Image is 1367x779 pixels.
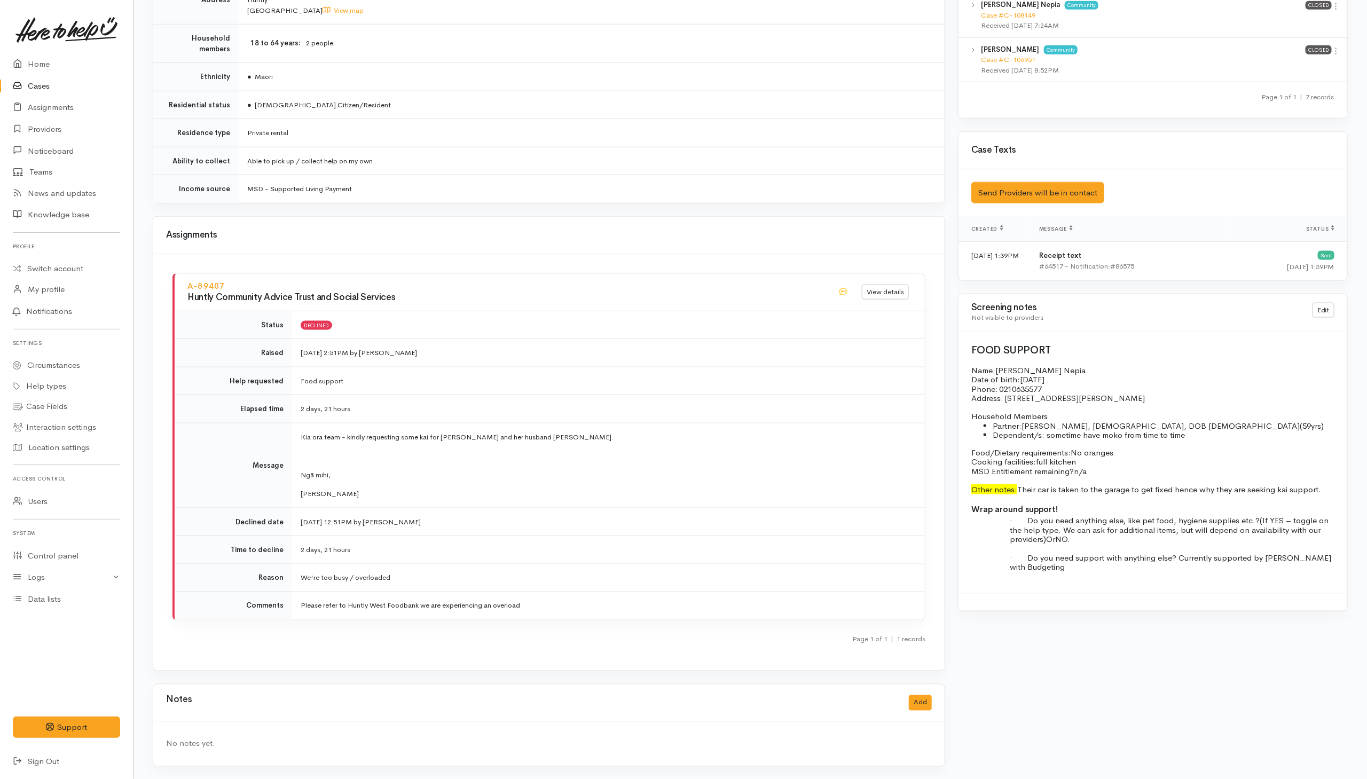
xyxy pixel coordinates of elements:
[1020,374,1044,384] span: [DATE]
[301,545,350,554] span: 2 days, 21 hours
[959,242,1031,281] td: [DATE] 1:39PM
[175,536,292,564] td: Time to decline
[175,423,292,508] td: Message
[981,55,1035,64] a: Case #C-106951
[301,321,332,329] span: Declined
[153,119,239,147] td: Residence type
[1022,421,1300,431] span: [PERSON_NAME], [DEMOGRAPHIC_DATA], DOB [DEMOGRAPHIC_DATA]
[1046,534,1055,544] span: Or
[1036,457,1076,467] span: full kitchen
[187,281,225,291] a: A-89407
[891,635,893,644] span: |
[175,339,292,367] td: Raised
[1010,515,1027,525] span: ·
[301,517,352,526] time: [DATE] 12:51PM
[301,348,348,357] time: [DATE] 2:51PM
[247,156,373,166] span: Able to pick up / collect help on my own
[353,517,421,526] span: by [PERSON_NAME]
[981,65,1306,76] div: Received [DATE] 8:52PM
[187,293,825,303] h3: Huntly Community Advice Trust and Social Services
[153,175,239,203] td: Income source
[1004,393,1145,403] span: [STREET_ADDRESS][PERSON_NAME]
[175,395,292,423] td: Elapsed time
[166,738,932,750] div: No notes yet.
[971,504,1058,514] b: Wrap around support!
[247,100,252,109] span: ●
[999,384,1042,394] span: 0210635577
[175,367,292,395] td: Help requested
[971,484,1321,494] span: Their car is taken to the garage to get fixed hence why they are seeking kai support.
[1039,261,1218,272] div: #64517 - Notification:#86575
[175,311,292,339] td: Status
[971,374,1020,384] span: Date of birth:
[1074,466,1087,476] span: n/a
[1065,1,1098,10] span: Community
[13,717,120,738] button: Support
[166,230,932,240] h3: Assignments
[301,404,350,413] span: 2 days, 21 hours
[1067,534,1070,544] span: .
[971,393,1003,403] span: Address:
[153,25,239,63] td: Household members
[292,367,925,395] td: Food support
[1044,45,1078,54] span: Community
[1055,534,1067,544] span: NO
[13,471,120,486] h6: Access control
[1010,553,1331,572] span: Do you need support with anything else? Currently supported by [PERSON_NAME] with Budgeting
[971,466,1074,476] span: MSD Entitlement remaining?
[993,430,1185,440] span: Dependent/s: sometime have moko from time to time
[1300,92,1302,101] span: |
[971,303,1300,313] h3: Screening notes
[971,484,1017,494] span: Other notes:
[971,447,1071,458] span: Food/Dietary requirements:
[247,184,352,193] span: MSD - Supported Living Payment
[971,145,1334,155] h3: Case Texts
[993,421,1022,431] span: Partner:
[301,489,912,499] p: [PERSON_NAME]
[971,182,1104,204] button: Send Providers will be in contact
[13,526,120,540] h6: System
[971,343,1051,357] span: FOOD SUPPORT
[292,592,925,620] td: Please refer to Huntly West Foodbank we are experiencing an overload
[971,225,1003,232] span: Created
[1306,1,1332,10] span: Closed
[1306,45,1332,54] span: Closed
[247,72,273,81] span: Maori
[323,6,364,15] a: View map
[981,11,1035,20] a: Case #C-108149
[166,695,192,711] h3: Notes
[971,384,998,394] span: Phone:
[1010,515,1329,544] span: (If YES – toggle on the help type. We can ask for additional items, but will depend on availabili...
[1318,251,1334,259] div: Sent
[981,20,1306,31] div: Received [DATE] 7:24AM
[175,508,292,536] td: Declined date
[301,470,912,481] p: Ngā mihi,
[13,239,120,254] h6: Profile
[971,457,1036,467] span: Cooking facilities:
[153,91,239,119] td: Residential status
[350,348,417,357] span: by [PERSON_NAME]
[247,38,301,49] dt: 18 to 64 years
[909,695,932,711] button: Add
[1022,421,1324,431] span: (59yrs)
[306,38,932,49] dd: 2 people
[1071,447,1113,458] span: No oranges
[153,63,239,91] td: Ethnicity
[971,365,995,375] span: Name:
[292,564,925,592] td: We're too busy / overloaded
[862,285,909,300] a: View details
[971,411,1048,421] span: Household Members
[175,564,292,592] td: Reason
[981,45,1039,54] b: [PERSON_NAME]
[1306,225,1334,232] span: Status
[153,147,239,175] td: Ability to collect
[175,592,292,620] td: Comments
[1235,262,1334,272] div: [DATE] 1:39PM
[852,635,925,644] small: Page 1 of 1 1 records
[1010,553,1027,563] span: ·
[1261,92,1334,101] small: Page 1 of 1 7 records
[1313,303,1334,318] a: Edit
[247,72,252,81] span: ●
[301,432,912,443] p: Kia ora team - kindly requesting some kai for [PERSON_NAME] and her husband [PERSON_NAME].
[13,336,120,350] h6: Settings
